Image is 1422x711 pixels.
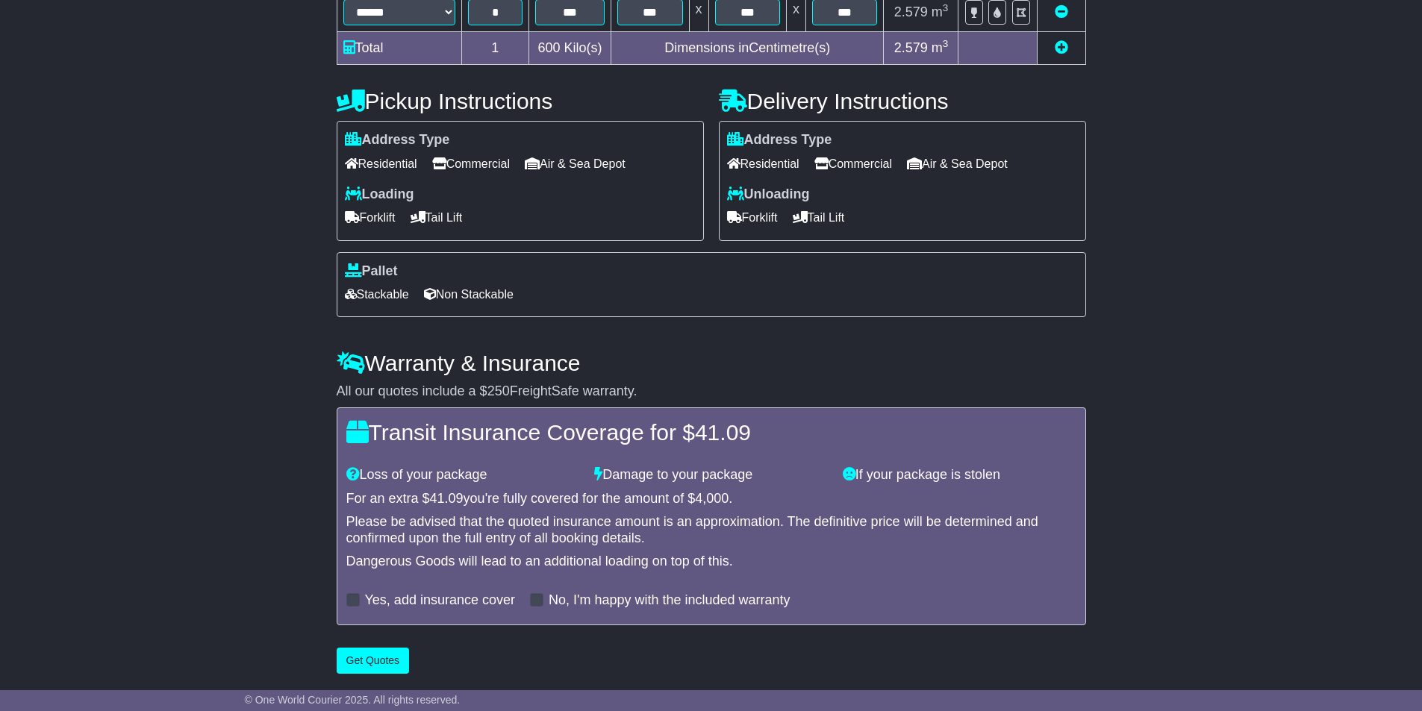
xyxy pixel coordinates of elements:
label: Unloading [727,187,810,203]
label: Yes, add insurance cover [365,592,515,609]
span: Commercial [432,152,510,175]
div: All our quotes include a $ FreightSafe warranty. [337,383,1086,400]
span: 600 [538,40,561,55]
label: Pallet [345,263,398,280]
td: Kilo(s) [529,32,611,65]
h4: Transit Insurance Coverage for $ [346,420,1076,445]
span: Forklift [727,206,778,229]
span: 41.09 [695,420,751,445]
span: 41.09 [430,491,464,506]
span: Tail Lift [411,206,463,229]
span: m [932,40,949,55]
label: Loading [345,187,414,203]
span: Air & Sea Depot [525,152,626,175]
div: If your package is stolen [835,467,1084,483]
span: Forklift [345,206,396,229]
td: 1 [461,32,529,65]
button: Get Quotes [337,648,410,674]
a: Remove this item [1055,4,1068,19]
td: Dimensions in Centimetre(s) [611,32,884,65]
span: 2.579 [894,40,928,55]
span: Stackable [345,283,409,306]
label: No, I'm happy with the included warranty [549,592,790,609]
a: Add new item [1055,40,1068,55]
span: Air & Sea Depot [907,152,1008,175]
span: 4,000 [695,491,729,506]
div: Dangerous Goods will lead to an additional loading on top of this. [346,554,1076,570]
sup: 3 [943,2,949,13]
h4: Pickup Instructions [337,89,704,113]
label: Address Type [727,132,832,148]
span: Commercial [814,152,892,175]
span: m [932,4,949,19]
h4: Warranty & Insurance [337,351,1086,375]
div: For an extra $ you're fully covered for the amount of $ . [346,491,1076,507]
div: Please be advised that the quoted insurance amount is an approximation. The definitive price will... [346,514,1076,546]
span: Tail Lift [793,206,845,229]
sup: 3 [943,38,949,49]
div: Damage to your package [587,467,835,483]
span: 250 [487,383,510,398]
span: 2.579 [894,4,928,19]
h4: Delivery Instructions [719,89,1086,113]
span: Non Stackable [424,283,514,306]
span: © One World Courier 2025. All rights reserved. [245,694,461,706]
label: Address Type [345,132,450,148]
div: Loss of your package [339,467,587,483]
span: Residential [345,152,417,175]
td: Total [337,32,461,65]
span: Residential [727,152,799,175]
